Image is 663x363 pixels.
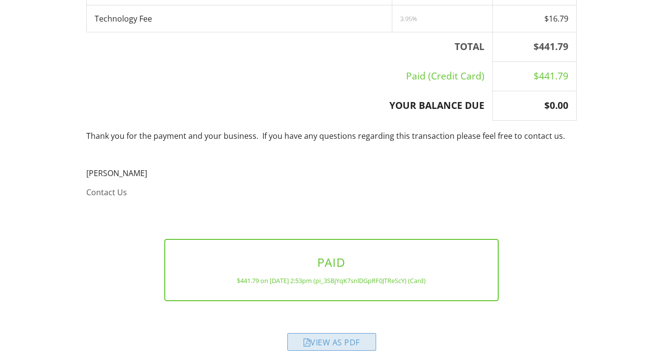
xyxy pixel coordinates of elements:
[87,32,493,61] th: TOTAL
[86,187,127,198] a: Contact Us
[493,5,577,32] td: $16.79
[493,32,577,61] th: $441.79
[287,333,376,351] div: View as PDF
[493,91,577,120] th: $0.00
[87,61,493,91] td: Paid (Credit Card)
[181,277,483,285] div: $441.79 on [DATE] 2:53pm (pi_3SBjYqK7snlDGpRF0JTReScY) (Card)
[87,91,493,120] th: YOUR BALANCE DUE
[400,15,484,23] div: 3.95%
[181,256,483,269] h3: PAID
[86,130,577,141] p: Thank you for the payment and your business. If you have any questions regarding this transaction...
[287,339,376,350] a: View as PDF
[86,168,577,179] p: [PERSON_NAME]
[87,5,392,32] td: Technology Fee
[493,61,577,91] td: $441.79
